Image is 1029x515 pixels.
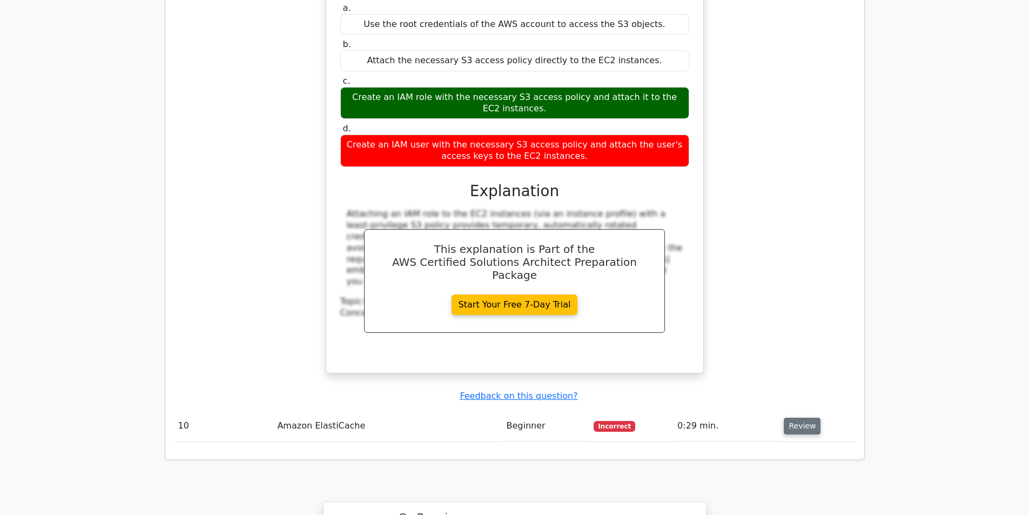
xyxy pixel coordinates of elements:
span: Incorrect [594,421,635,432]
h3: Explanation [347,182,683,200]
a: Start Your Free 7-Day Trial [452,295,578,315]
div: Create an IAM user with the necessary S3 access policy and attach the user's access keys to the E... [340,135,689,167]
span: b. [343,39,351,49]
td: Amazon ElastiCache [273,411,502,442]
span: d. [343,123,351,133]
td: 0:29 min. [673,411,779,442]
div: Create an IAM role with the necessary S3 access policy and attach it to the EC2 instances. [340,87,689,119]
td: Beginner [502,411,590,442]
button: Review [784,418,820,434]
div: Use the root credentials of the AWS account to access the S3 objects. [340,14,689,35]
a: Feedback on this question? [460,391,577,401]
div: Concept: [340,307,689,319]
td: 10 [174,411,273,442]
div: Topic: [340,296,689,307]
div: Attach the necessary S3 access policy directly to the EC2 instances. [340,50,689,71]
div: Attaching an IAM role to the EC2 instances (via an instance profile) with a least-privilege S3 po... [347,209,683,287]
span: a. [343,3,351,13]
span: c. [343,76,351,86]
